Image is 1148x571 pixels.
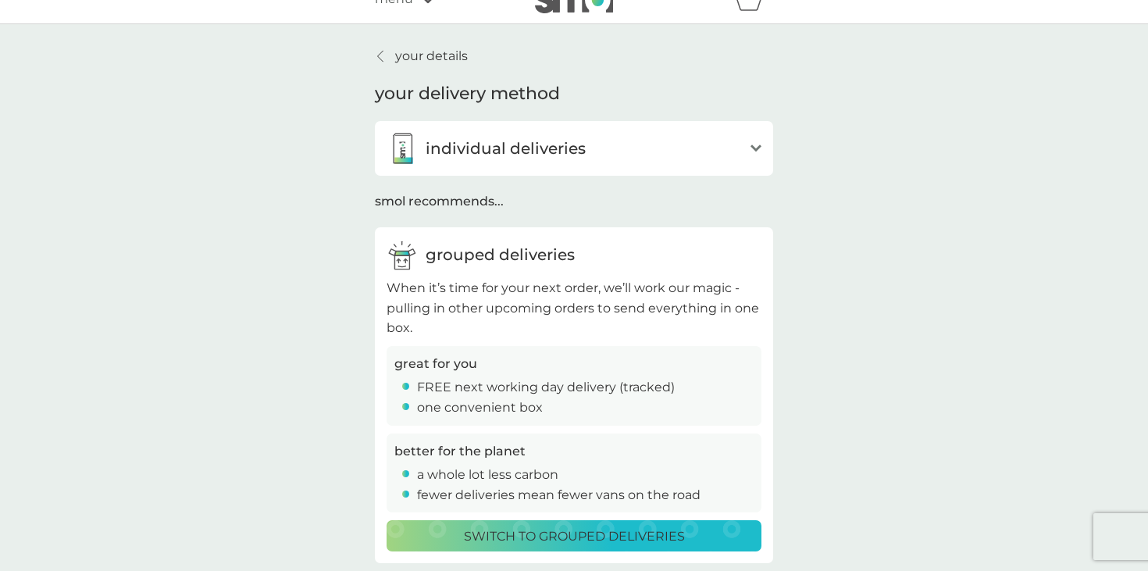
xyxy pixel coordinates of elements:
[417,377,675,398] p: FREE next working day delivery (tracked)
[417,465,558,485] p: a whole lot less carbon
[394,354,477,374] p: great for you
[375,191,504,212] p: smol recommends...
[464,526,685,547] p: Switch to grouped deliveries
[426,136,586,161] p: individual deliveries
[394,441,526,462] p: better for the planet
[375,46,468,66] a: your details
[417,398,543,418] p: one convenient box
[387,520,761,551] button: Switch to grouped deliveries
[417,485,701,505] p: fewer deliveries mean fewer vans on the road
[375,82,560,106] h1: your delivery method
[395,46,468,66] p: your details
[426,242,575,267] p: grouped deliveries
[387,278,761,338] p: When it’s time for your next order, we’ll work our magic - pulling in other upcoming orders to se...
